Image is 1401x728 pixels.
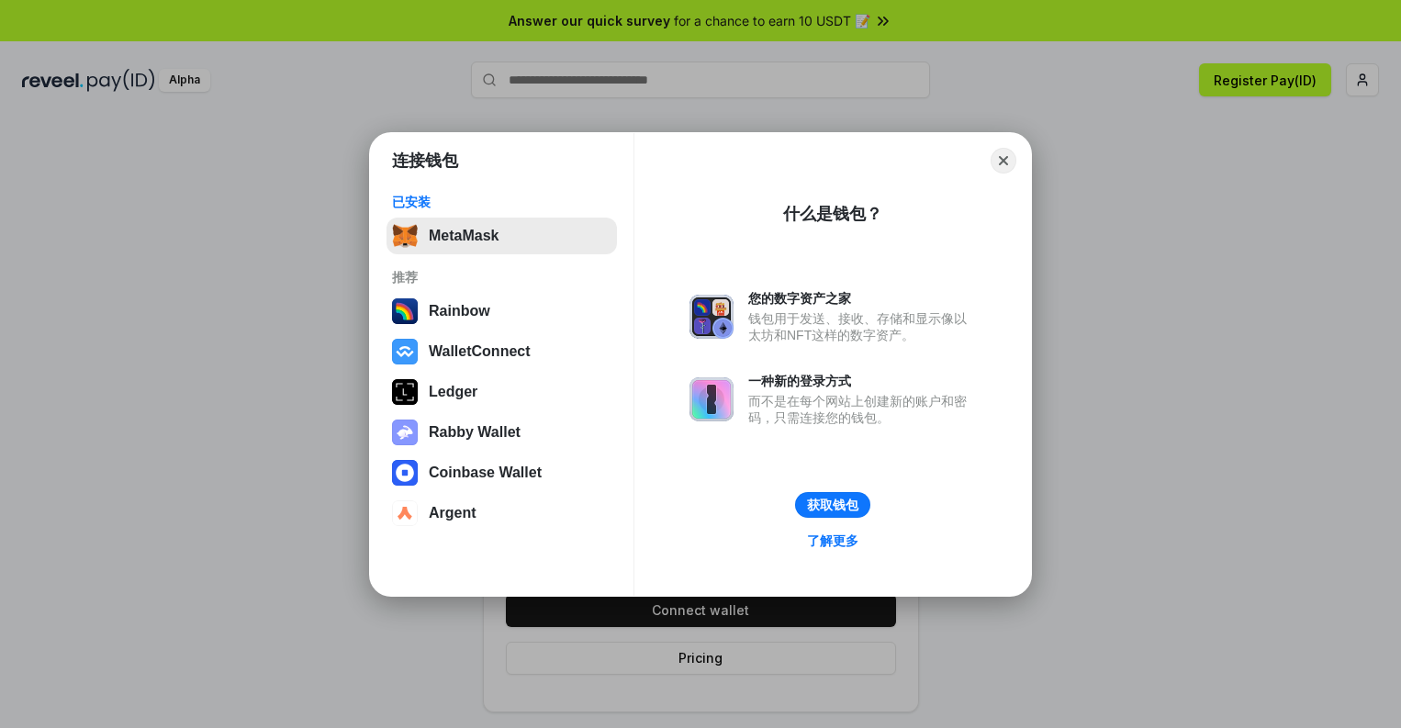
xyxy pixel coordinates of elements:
img: svg+xml,%3Csvg%20width%3D%2228%22%20height%3D%2228%22%20viewBox%3D%220%200%2028%2028%22%20fill%3D... [392,500,418,526]
div: 推荐 [392,269,611,286]
button: Coinbase Wallet [387,454,617,491]
div: MetaMask [429,228,499,244]
div: Coinbase Wallet [429,465,542,481]
button: Close [991,148,1016,174]
button: Rabby Wallet [387,414,617,451]
img: svg+xml,%3Csvg%20xmlns%3D%22http%3A%2F%2Fwww.w3.org%2F2000%2Fsvg%22%20fill%3D%22none%22%20viewBox... [392,420,418,445]
h1: 连接钱包 [392,150,458,172]
div: Ledger [429,384,477,400]
div: 了解更多 [807,532,858,549]
button: 获取钱包 [795,492,870,518]
div: 一种新的登录方式 [748,373,976,389]
img: svg+xml,%3Csvg%20width%3D%22120%22%20height%3D%22120%22%20viewBox%3D%220%200%20120%20120%22%20fil... [392,298,418,324]
button: Rainbow [387,293,617,330]
div: Rabby Wallet [429,424,521,441]
button: WalletConnect [387,333,617,370]
div: Argent [429,505,476,521]
a: 了解更多 [796,529,869,553]
div: 已安装 [392,194,611,210]
div: 获取钱包 [807,497,858,513]
img: svg+xml,%3Csvg%20xmlns%3D%22http%3A%2F%2Fwww.w3.org%2F2000%2Fsvg%22%20fill%3D%22none%22%20viewBox... [689,377,734,421]
div: 而不是在每个网站上创建新的账户和密码，只需连接您的钱包。 [748,393,976,426]
div: 什么是钱包？ [783,203,882,225]
img: svg+xml,%3Csvg%20width%3D%2228%22%20height%3D%2228%22%20viewBox%3D%220%200%2028%2028%22%20fill%3D... [392,460,418,486]
button: MetaMask [387,218,617,254]
img: svg+xml,%3Csvg%20xmlns%3D%22http%3A%2F%2Fwww.w3.org%2F2000%2Fsvg%22%20fill%3D%22none%22%20viewBox... [689,295,734,339]
div: 钱包用于发送、接收、存储和显示像以太坊和NFT这样的数字资产。 [748,310,976,343]
div: WalletConnect [429,343,531,360]
img: svg+xml,%3Csvg%20xmlns%3D%22http%3A%2F%2Fwww.w3.org%2F2000%2Fsvg%22%20width%3D%2228%22%20height%3... [392,379,418,405]
div: Rainbow [429,303,490,319]
img: svg+xml,%3Csvg%20fill%3D%22none%22%20height%3D%2233%22%20viewBox%3D%220%200%2035%2033%22%20width%... [392,223,418,249]
div: 您的数字资产之家 [748,290,976,307]
button: Argent [387,495,617,532]
button: Ledger [387,374,617,410]
img: svg+xml,%3Csvg%20width%3D%2228%22%20height%3D%2228%22%20viewBox%3D%220%200%2028%2028%22%20fill%3D... [392,339,418,364]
